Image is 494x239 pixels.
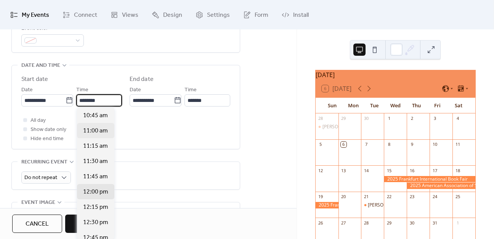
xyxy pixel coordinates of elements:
div: 31 [432,220,438,226]
div: 25 [455,194,460,200]
div: Event color [21,24,82,33]
button: Cancel [12,215,62,233]
span: Date [21,86,33,95]
div: 6 [341,142,346,147]
div: 8 [386,142,392,147]
div: 26 [318,220,324,226]
div: 2025 Frankfurt International Book Fair [316,202,338,208]
div: 11 [455,142,460,147]
div: 16 [409,168,415,173]
span: Hide end time [30,134,64,144]
span: Time [184,86,197,95]
a: My Events [5,3,55,26]
div: 1 [386,116,392,121]
div: 28 [318,116,324,121]
div: 7 [363,142,369,147]
div: 19 [318,194,324,200]
div: Sat [448,98,469,113]
a: Install [276,3,314,26]
div: 22 [386,194,392,200]
div: 1 [455,220,460,226]
div: Fri [427,98,448,113]
span: 11:30 am [83,157,108,166]
span: Cancel [26,220,49,229]
span: Design [163,9,182,21]
span: Time [76,86,88,95]
div: 17 [432,168,438,173]
div: End date [130,75,154,84]
div: 27 [341,220,346,226]
span: Recurring event [21,158,67,167]
span: Event image [21,198,55,207]
a: Design [146,3,188,26]
span: 12:15 pm [83,203,108,212]
span: 11:15 am [83,142,108,151]
span: Date [130,86,141,95]
div: 30 [363,116,369,121]
div: 29 [386,220,392,226]
div: 3 [432,116,438,121]
div: 2025 Frankfurt International Book Fair [384,176,475,182]
div: Leonard J. Lehrman, author of "Continuator: The Autobiography of a Socially-Conscious, Cosmopolit... [361,202,384,208]
div: Rodney Phillips, author of Dissension: A Disagreement that Leads to Discord [316,124,338,130]
span: 12:00 pm [83,187,108,197]
a: Settings [190,3,236,26]
span: Date and time [21,61,60,70]
div: 2025 American Association of School Librarians [407,182,475,189]
span: 11:00 am [83,126,108,136]
div: 4 [455,116,460,121]
div: 15 [386,168,392,173]
div: 13 [341,168,346,173]
div: 28 [363,220,369,226]
div: 29 [341,116,346,121]
span: Views [122,9,138,21]
div: Start date [21,75,48,84]
div: Wed [385,98,406,113]
span: Form [255,9,268,21]
a: Connect [57,3,103,26]
div: 10 [432,142,438,147]
div: 9 [409,142,415,147]
div: 14 [363,168,369,173]
a: Form [237,3,274,26]
div: 18 [455,168,460,173]
div: 20 [341,194,346,200]
span: Do not repeat [24,173,57,183]
span: 10:45 am [83,111,108,120]
span: Install [293,9,309,21]
span: Settings [207,9,230,21]
span: Show date only [30,125,66,134]
button: Save [65,215,106,233]
div: 24 [432,194,438,200]
span: 12:30 pm [83,218,108,227]
span: All day [30,116,46,125]
div: Tue [364,98,385,113]
div: 5 [318,142,324,147]
div: 23 [409,194,415,200]
div: 12 [318,168,324,173]
div: Thu [406,98,427,113]
span: Connect [74,9,97,21]
div: Mon [343,98,364,113]
div: [PERSON_NAME], author of Dissension: A Disagreement that Leads to Discord [322,124,488,130]
div: 2 [409,116,415,121]
div: Sun [322,98,343,113]
div: [DATE] [316,70,475,79]
span: My Events [22,9,49,21]
span: 11:45 am [83,172,108,181]
div: 30 [409,220,415,226]
div: 21 [363,194,369,200]
a: Views [105,3,144,26]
